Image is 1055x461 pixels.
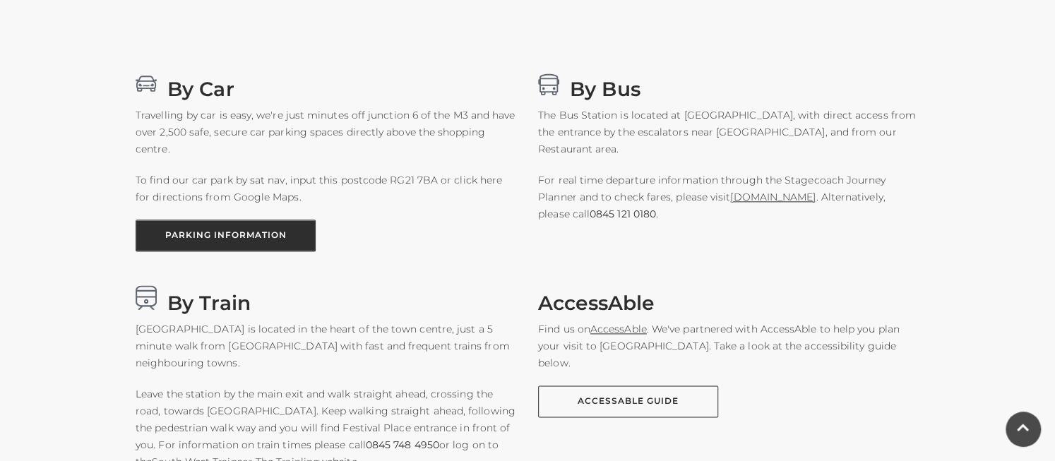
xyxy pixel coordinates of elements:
[366,436,439,453] a: 0845 748 4950
[136,285,517,310] h3: By Train
[538,71,919,96] h3: By Bus
[136,172,517,205] p: To find our car park by sat nav, input this postcode RG21 7BA or click here for directions from G...
[590,205,656,222] a: 0845 121 0180
[730,191,816,203] a: [DOMAIN_NAME]
[136,107,517,157] p: Travelling by car is easy, we're just minutes off junction 6 of the M3 and have over 2,500 safe, ...
[136,71,517,96] h3: By Car
[538,107,919,157] p: The Bus Station is located at [GEOGRAPHIC_DATA], with direct access from the entrance by the esca...
[590,323,647,335] a: AccessAble
[538,172,919,222] p: For real time departure information through the Stagecoach Journey Planner and to check fares, pl...
[538,321,919,371] p: Find us on . We've partnered with AccessAble to help you plan your visit to [GEOGRAPHIC_DATA]. Ta...
[136,220,316,251] a: PARKING INFORMATION
[136,321,517,371] p: [GEOGRAPHIC_DATA] is located in the heart of the town centre, just a 5 minute walk from [GEOGRAPH...
[538,385,718,417] a: AccessAble Guide
[538,285,919,310] h3: AccessAble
